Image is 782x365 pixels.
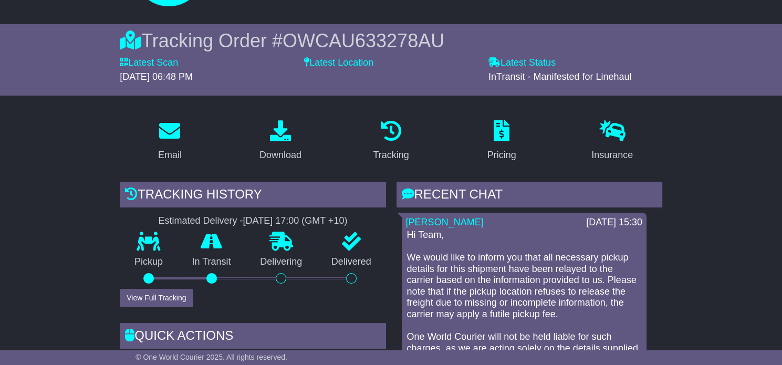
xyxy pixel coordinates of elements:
div: Pricing [487,148,516,162]
span: [DATE] 06:48 PM [120,71,193,82]
div: Insurance [591,148,633,162]
a: Download [253,117,308,166]
div: Estimated Delivery - [120,215,385,227]
p: Delivering [245,256,317,268]
a: Tracking [366,117,415,166]
a: Insurance [585,117,640,166]
div: Tracking history [120,182,385,210]
span: OWCAU633278AU [283,30,444,51]
a: Pricing [481,117,523,166]
button: View Full Tracking [120,289,193,307]
a: [PERSON_NAME] [406,217,484,227]
p: Delivered [317,256,386,268]
div: RECENT CHAT [397,182,662,210]
label: Latest Status [488,57,556,69]
label: Latest Scan [120,57,178,69]
div: Tracking Order # [120,29,662,52]
div: Tracking [373,148,409,162]
a: Email [151,117,189,166]
div: Email [158,148,182,162]
label: Latest Location [304,57,373,69]
p: Pickup [120,256,178,268]
div: Download [259,148,301,162]
div: [DATE] 15:30 [586,217,642,228]
div: [DATE] 17:00 (GMT +10) [243,215,347,227]
p: In Transit [178,256,246,268]
span: InTransit - Manifested for Linehaul [488,71,631,82]
div: Quick Actions [120,323,385,351]
span: © One World Courier 2025. All rights reserved. [135,353,287,361]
